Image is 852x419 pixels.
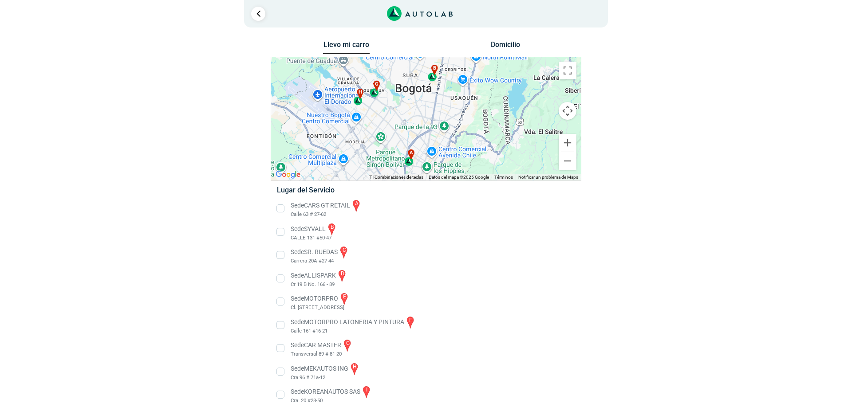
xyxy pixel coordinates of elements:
[251,7,265,21] a: Ir al paso anterior
[273,169,303,180] a: Abre esta zona en Google Maps (se abre en una nueva ventana)
[433,65,437,72] span: b
[559,62,576,79] button: Cambiar a la vista en pantalla completa
[559,134,576,152] button: Ampliar
[323,40,370,54] button: Llevo mi carro
[410,149,413,157] span: a
[482,40,529,53] button: Domicilio
[559,152,576,170] button: Reducir
[273,169,303,180] img: Google
[387,9,453,17] a: Link al sitio de autolab
[494,175,513,180] a: Términos (se abre en una nueva pestaña)
[359,89,362,96] span: h
[518,175,578,180] a: Notificar un problema de Maps
[559,102,576,120] button: Controles de visualización del mapa
[429,175,489,180] span: Datos del mapa ©2025 Google
[277,186,575,194] h5: Lugar del Servicio
[375,80,379,88] span: g
[375,174,423,180] button: Combinaciones de teclas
